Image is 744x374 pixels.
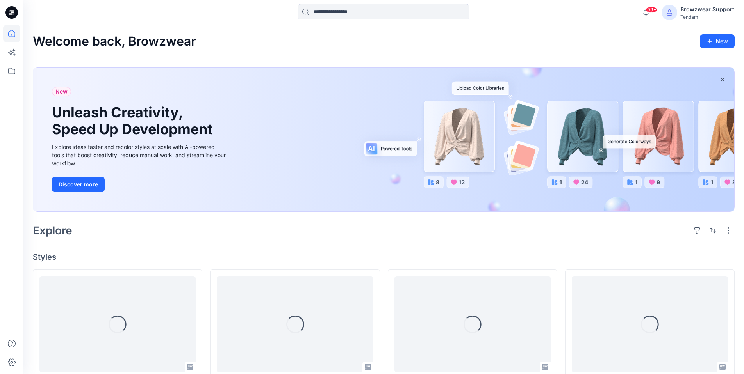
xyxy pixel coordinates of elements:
svg: avatar [666,9,673,16]
div: Explore ideas faster and recolor styles at scale with AI-powered tools that boost creativity, red... [52,143,228,167]
div: Tendam [680,14,734,20]
a: Discover more [52,177,228,192]
button: Discover more [52,177,105,192]
h4: Styles [33,252,735,262]
h2: Welcome back, Browzwear [33,34,196,49]
div: Browzwear Support [680,5,734,14]
span: 99+ [646,7,657,13]
span: New [55,87,68,96]
h2: Explore [33,224,72,237]
h1: Unleash Creativity, Speed Up Development [52,104,216,138]
button: New [700,34,735,48]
